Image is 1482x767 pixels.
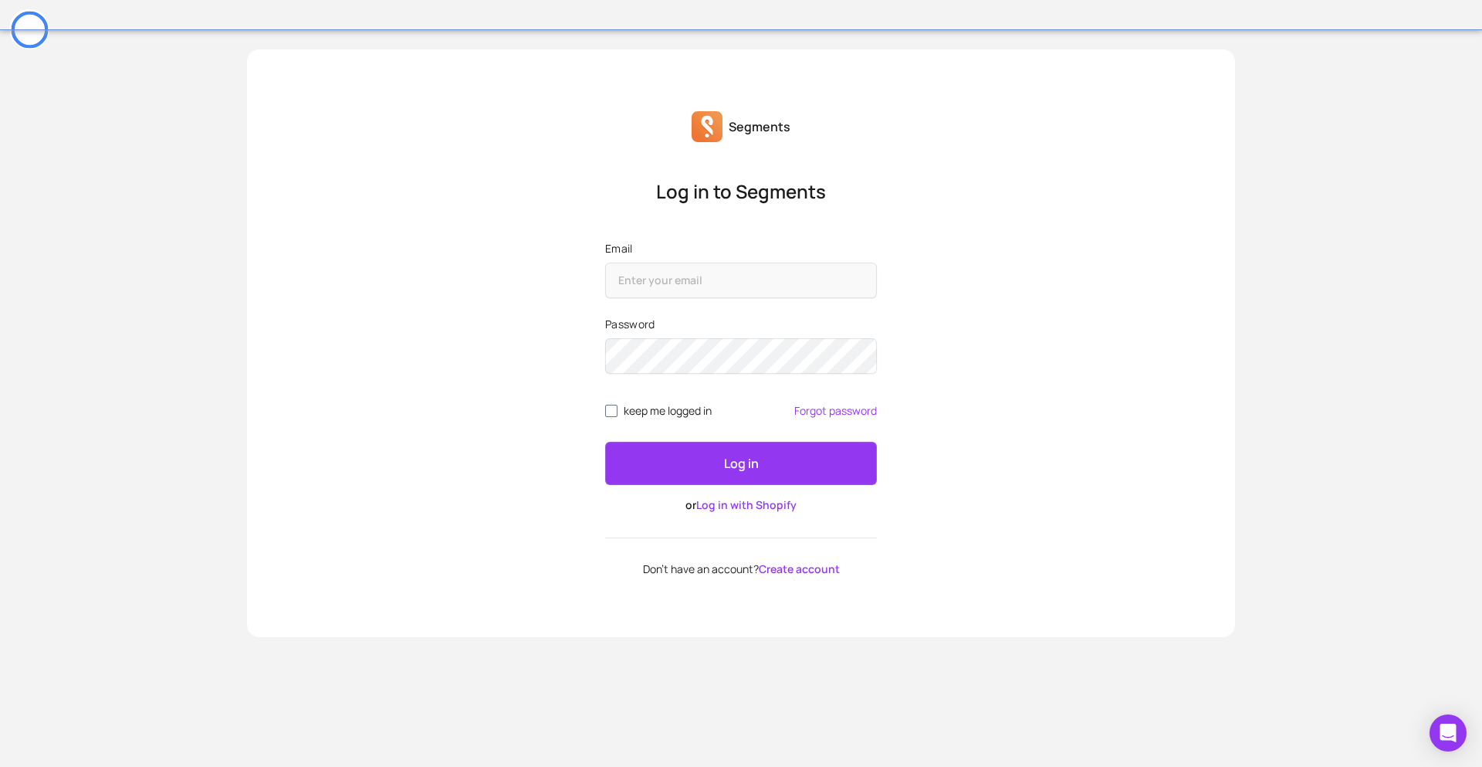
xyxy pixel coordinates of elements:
[1430,714,1467,752] div: Open Intercom Messenger
[605,405,617,417] input: remember me
[605,497,877,513] p: or
[724,454,759,473] p: Log in
[605,179,877,204] p: Log in to Segments
[759,562,840,576] a: Create account
[605,563,877,575] p: Don't have an account?
[605,317,877,332] label: Password
[729,117,790,136] p: Segments
[605,263,877,298] input: Email
[605,241,877,256] label: Email
[605,442,877,485] button: Log in
[794,405,877,417] a: Forgot password
[605,338,877,374] input: Password
[624,405,712,417] span: keep me logged in
[696,497,797,512] a: Log in with Shopify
